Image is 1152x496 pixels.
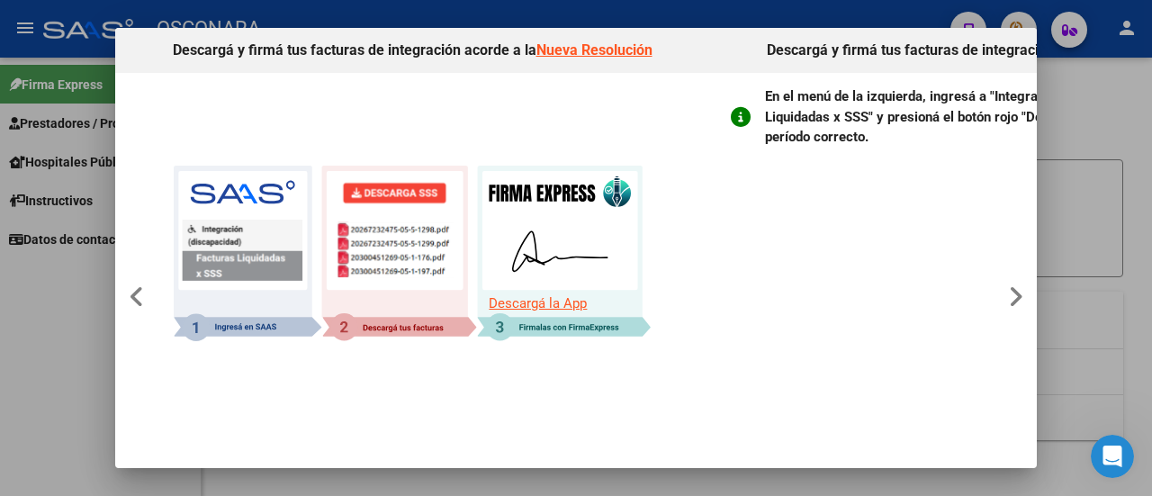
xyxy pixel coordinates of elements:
iframe: Intercom live chat [1091,435,1134,478]
h4: Descargá y firmá tus facturas de integración acorde a la [115,28,709,73]
a: Nueva Resolución [536,41,652,59]
img: Logo Firma Express [174,166,651,341]
a: Descargá la App [489,295,587,311]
